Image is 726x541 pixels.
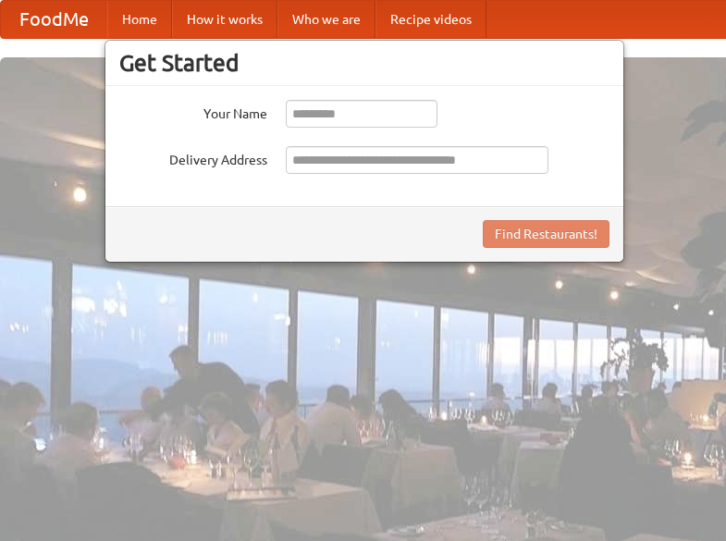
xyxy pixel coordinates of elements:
[119,49,609,77] h3: Get Started
[107,1,172,38] a: Home
[172,1,277,38] a: How it works
[375,1,486,38] a: Recipe videos
[119,100,267,123] label: Your Name
[277,1,375,38] a: Who we are
[483,220,609,248] button: Find Restaurants!
[1,1,107,38] a: FoodMe
[119,146,267,169] label: Delivery Address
